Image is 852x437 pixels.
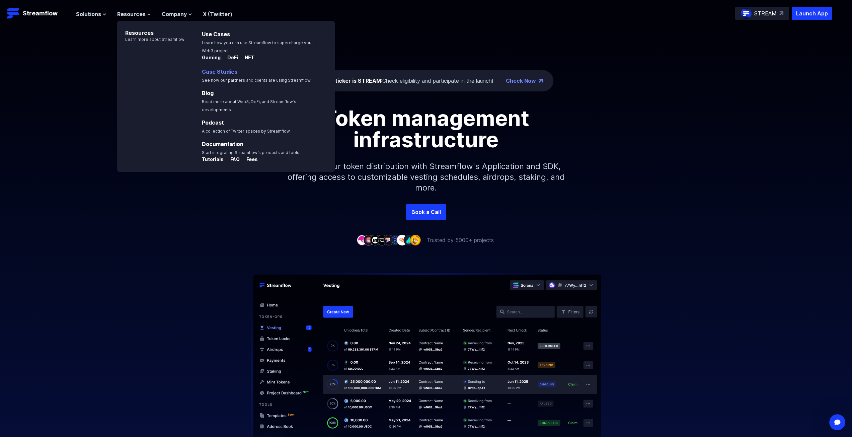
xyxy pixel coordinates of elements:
[363,235,374,245] img: company-2
[225,157,241,163] a: FAQ
[222,55,239,62] a: DeFi
[779,11,783,15] img: top-right-arrow.svg
[410,235,421,245] img: company-9
[202,78,311,83] span: See how our partners and clients are using Streamflow
[241,156,258,163] p: Fees
[7,7,69,20] a: Streamflow
[7,7,20,20] img: Streamflow Logo
[792,7,832,20] button: Launch App
[202,55,222,62] a: Gaming
[506,77,536,85] a: Check Now
[377,235,387,245] img: company-4
[370,235,381,245] img: company-3
[76,10,101,18] span: Solutions
[162,10,187,18] span: Company
[390,235,401,245] img: company-6
[735,7,789,20] a: STREAM
[323,77,382,84] span: The ticker is STREAM:
[202,54,221,61] p: Gaming
[741,8,752,19] img: streamflow-logo-circle.png
[397,235,407,245] img: company-7
[829,414,845,430] iframe: Intercom live chat
[117,10,151,18] button: Resources
[202,141,243,147] a: Documentation
[202,90,214,96] a: Blog
[202,129,290,134] span: A collection of Twitter spaces by Streamflow
[203,11,232,17] a: X (Twitter)
[202,99,296,112] span: Read more about Web3, DeFi, and Streamflow’s developments
[427,236,494,244] p: Trusted by 5000+ projects
[754,9,777,17] p: STREAM
[539,79,543,83] img: top-right-arrow.png
[202,31,230,38] a: Use Cases
[282,150,570,204] p: Simplify your token distribution with Streamflow's Application and SDK, offering access to custom...
[162,10,192,18] button: Company
[225,156,240,163] p: FAQ
[276,107,577,150] h1: Token management infrastructure
[403,235,414,245] img: company-8
[202,150,299,155] span: Start integrating Streamflow’s products and tools
[202,40,313,53] span: Learn how you can use Streamflow to supercharge your Web3 project
[222,54,238,61] p: DeFi
[117,37,184,42] p: Learn more about Streamflow
[202,157,225,163] a: Tutorials
[117,21,184,37] p: Resources
[357,235,367,245] img: company-1
[202,119,224,126] a: Podcast
[76,10,106,18] button: Solutions
[202,68,237,75] a: Case Studies
[239,55,254,62] a: NFT
[23,9,58,18] p: Streamflow
[406,204,446,220] a: Book a Call
[323,77,493,85] div: Check eligibility and participate in the launch!
[239,54,254,61] p: NFT
[241,157,258,163] a: Fees
[202,156,224,163] p: Tutorials
[383,235,394,245] img: company-5
[117,10,146,18] span: Resources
